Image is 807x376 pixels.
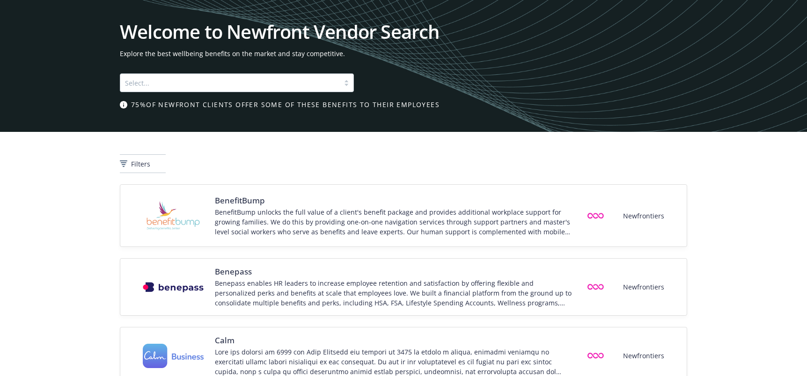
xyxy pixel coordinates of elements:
[623,211,664,221] span: Newfrontiers
[143,344,204,369] img: Vendor logo for Calm
[215,278,574,308] div: Benepass enables HR leaders to increase employee retention and satisfaction by offering flexible ...
[215,207,574,237] div: BenefitBump unlocks the full value of a client's benefit package and provides additional workplac...
[215,335,574,346] span: Calm
[120,154,166,173] button: Filters
[143,282,204,292] img: Vendor logo for Benepass
[623,282,664,292] span: Newfrontiers
[120,49,687,58] span: Explore the best wellbeing benefits on the market and stay competitive.
[120,22,687,41] h1: Welcome to Newfront Vendor Search
[131,159,150,169] span: Filters
[131,100,440,109] span: 75% of Newfront clients offer some of these benefits to their employees
[215,266,574,277] span: Benepass
[143,192,204,239] img: Vendor logo for BenefitBump
[623,351,664,361] span: Newfrontiers
[215,195,574,206] span: BenefitBump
